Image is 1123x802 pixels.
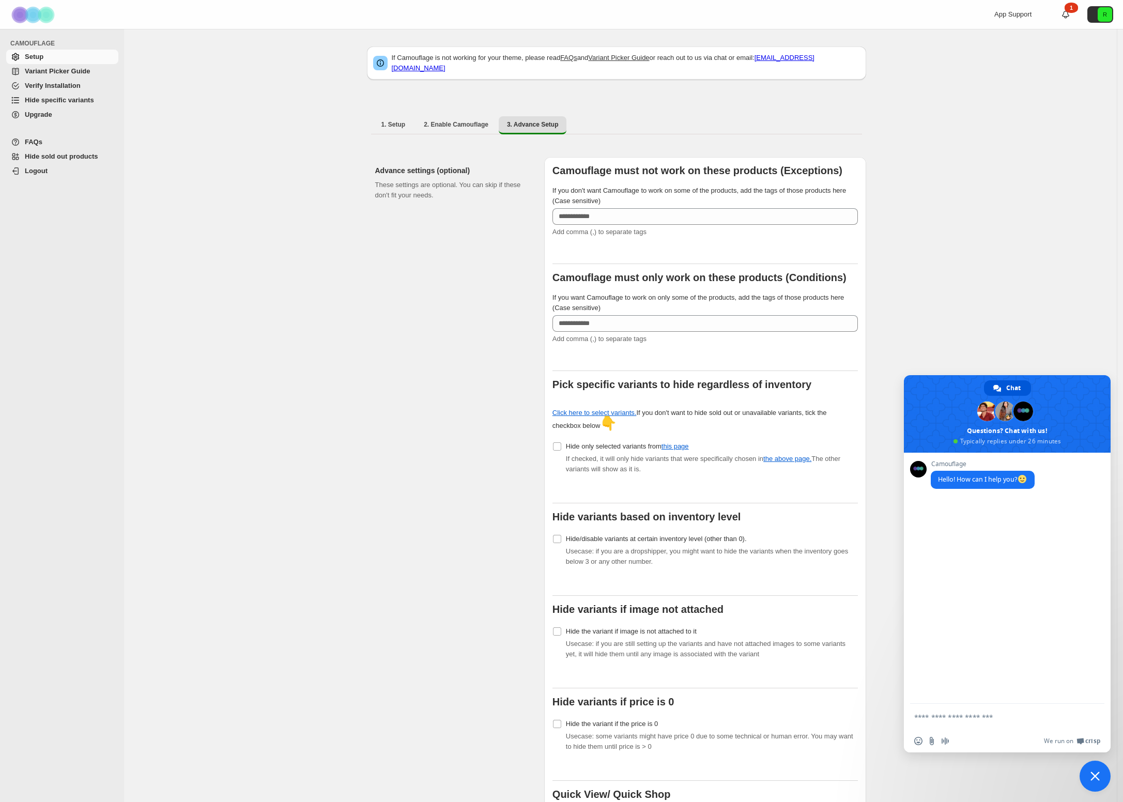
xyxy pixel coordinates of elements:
[566,732,853,750] span: Usecase: some variants might have price 0 due to some technical or human error. You may want to h...
[552,165,842,176] b: Camouflage must not work on these products (Exceptions)
[1060,9,1071,20] a: 1
[552,789,671,800] b: Quick View/ Quick Shop
[552,604,724,615] b: Hide variants if image not attached
[560,54,577,61] a: FAQs
[10,39,119,48] span: CAMOUFLAGE
[662,442,689,450] a: this page
[552,511,741,522] b: Hide variants based on inventory level
[424,120,488,129] span: 2. Enable Camouflage
[552,409,637,417] a: Click here to select variants.
[1044,737,1100,745] a: We run onCrisp
[552,272,847,283] b: Camouflage must only work on these products (Conditions)
[566,455,840,473] span: If checked, it will only hide variants that were specifically chosen in The other variants will s...
[25,138,42,146] span: FAQs
[25,111,52,118] span: Upgrade
[6,164,118,178] a: Logout
[1044,737,1073,745] span: We run on
[552,408,827,431] div: If you don't want to hide sold out or unavailable variants, tick the checkbox below
[984,380,1031,396] div: Chat
[600,415,617,431] span: 👇
[1103,11,1107,18] text: R
[6,107,118,122] a: Upgrade
[552,379,811,390] b: Pick specific variants to hide regardless of inventory
[6,50,118,64] a: Setup
[928,737,936,745] span: Send a file
[552,187,846,205] span: If you don't want Camouflage to work on some of the products, add the tags of those products here...
[941,737,949,745] span: Audio message
[25,96,94,104] span: Hide specific variants
[566,720,658,728] span: Hide the variant if the price is 0
[1087,6,1113,23] button: Avatar with initials R
[566,535,747,543] span: Hide/disable variants at certain inventory level (other than 0).
[375,165,528,176] h2: Advance settings (optional)
[552,696,674,707] b: Hide variants if price is 0
[588,54,649,61] a: Variant Picker Guide
[552,228,647,236] span: Add comma (,) to separate tags
[25,53,43,60] span: Setup
[375,180,528,201] p: These settings are optional. You can skip if these don't fit your needs.
[6,149,118,164] a: Hide sold out products
[914,737,922,745] span: Insert an emoji
[552,294,844,312] span: If you want Camouflage to work on only some of the products, add the tags of those products here ...
[566,640,845,658] span: Usecase: if you are still setting up the variants and have not attached images to some variants y...
[507,120,559,129] span: 3. Advance Setup
[1085,737,1100,745] span: Crisp
[566,547,848,565] span: Usecase: if you are a dropshipper, you might want to hide the variants when the inventory goes be...
[381,120,406,129] span: 1. Setup
[566,627,697,635] span: Hide the variant if image is not attached to it
[392,53,860,73] p: If Camouflage is not working for your theme, please read and or reach out to us via chat or email:
[938,475,1027,484] span: Hello! How can I help you?
[566,442,689,450] span: Hide only selected variants from
[25,167,48,175] span: Logout
[552,335,647,343] span: Add comma (,) to separate tags
[25,82,81,89] span: Verify Installation
[931,460,1035,468] span: Camouflage
[8,1,60,29] img: Camouflage
[1080,761,1111,792] div: Close chat
[25,67,90,75] span: Variant Picker Guide
[994,10,1032,18] span: App Support
[25,152,98,160] span: Hide sold out products
[1065,3,1078,13] div: 1
[6,79,118,93] a: Verify Installation
[1098,7,1112,22] span: Avatar with initials R
[6,93,118,107] a: Hide specific variants
[763,455,811,462] a: the above page.
[1006,380,1021,396] span: Chat
[6,64,118,79] a: Variant Picker Guide
[6,135,118,149] a: FAQs
[914,713,1078,722] textarea: Compose your message...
